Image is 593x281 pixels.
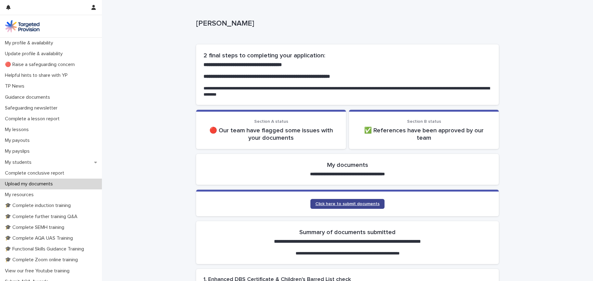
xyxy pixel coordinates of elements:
[254,119,288,124] span: Section A status
[2,268,74,274] p: View our free Youtube training
[2,246,89,252] p: 🎓 Functional Skills Guidance Training
[204,52,491,59] h2: 2 final steps to completing your application:
[2,159,36,165] p: My students
[327,161,368,169] h2: My documents
[310,199,385,209] a: Click here to submit documents
[356,127,491,142] p: ✅ References have been approved by our team
[299,229,396,236] h2: Summary of documents submitted
[2,170,69,176] p: Complete conclusive report
[2,203,76,209] p: 🎓 Complete induction training
[2,192,39,198] p: My resources
[2,127,34,133] p: My lessons
[2,148,35,154] p: My payslips
[204,127,339,142] p: 🔴 Our team have flagged some issues with your documents
[2,83,29,89] p: TP News
[2,51,68,57] p: Update profile & availability
[2,62,80,68] p: 🔴 Raise a safeguarding concern
[2,214,82,220] p: 🎓 Complete further training Q&A
[315,202,380,206] span: Click here to submit documents
[2,138,35,143] p: My payouts
[2,181,58,187] p: Upload my documents
[5,20,40,32] img: M5nRWzHhSzIhMunXDL62
[2,225,69,230] p: 🎓 Complete SEMH training
[2,105,62,111] p: Safeguarding newsletter
[2,257,83,263] p: 🎓 Complete Zoom online training
[2,94,55,100] p: Guidance documents
[407,119,441,124] span: Section B status
[2,235,78,241] p: 🎓 Complete AQA UAS Training
[2,116,65,122] p: Complete a lesson report
[196,19,496,28] p: [PERSON_NAME]
[2,40,58,46] p: My profile & availability
[2,72,73,78] p: Helpful hints to share with YP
